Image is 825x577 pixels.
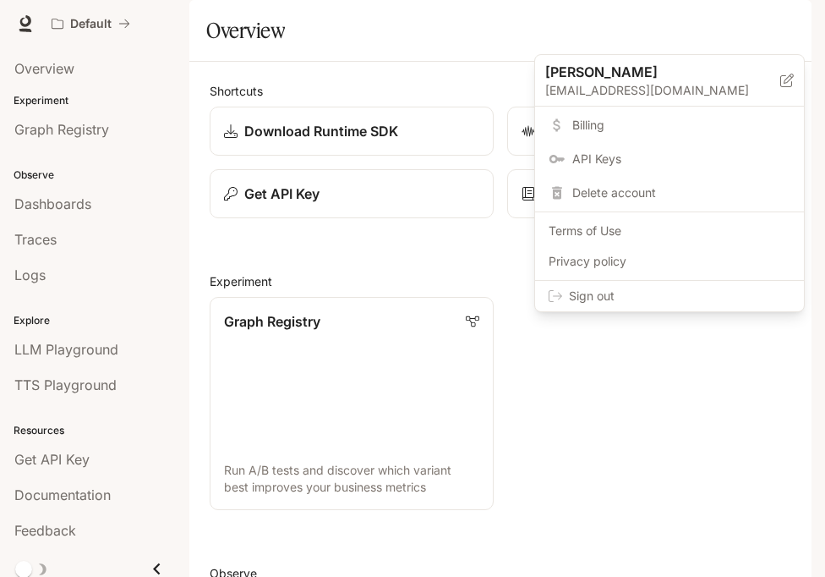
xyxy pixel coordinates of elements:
a: API Keys [538,144,800,174]
p: [EMAIL_ADDRESS][DOMAIN_NAME] [545,82,780,99]
div: Sign out [535,281,804,311]
span: Sign out [569,288,790,305]
div: Delete account [538,178,800,208]
a: Billing [538,110,800,140]
a: Privacy policy [538,246,800,277]
span: Delete account [572,184,790,201]
a: Terms of Use [538,216,800,246]
span: Billing [572,117,790,134]
p: [PERSON_NAME] [545,62,753,82]
span: Terms of Use [549,223,790,239]
span: API Keys [572,151,790,168]
span: Privacy policy [549,253,790,270]
div: [PERSON_NAME][EMAIL_ADDRESS][DOMAIN_NAME] [535,55,804,107]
